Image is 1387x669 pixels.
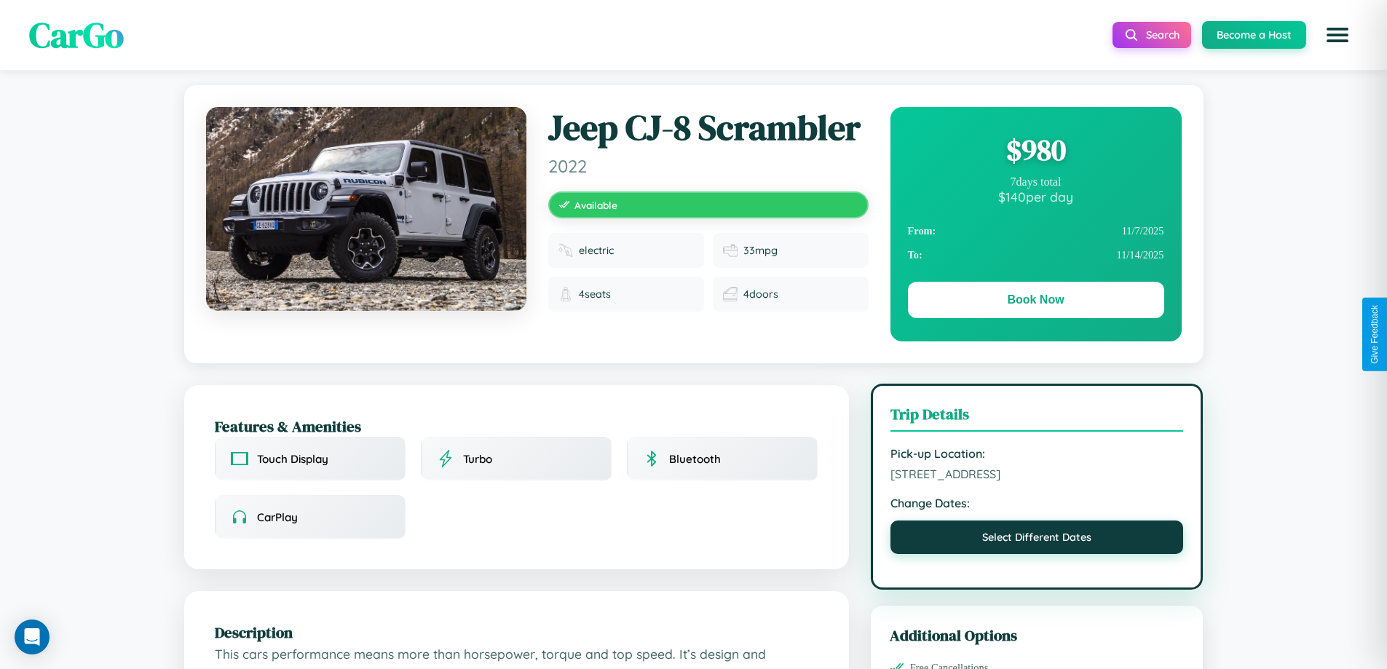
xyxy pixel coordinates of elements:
div: Give Feedback [1370,305,1380,364]
span: Available [574,199,617,211]
strong: From: [908,225,936,237]
h2: Description [215,622,818,643]
img: Fuel type [558,243,573,258]
strong: Change Dates: [890,496,1184,510]
h1: Jeep CJ-8 Scrambler [548,107,869,149]
button: Select Different Dates [890,520,1184,554]
button: Search [1113,22,1191,48]
img: Seats [558,287,573,301]
span: 2022 [548,155,869,177]
span: Bluetooth [669,452,721,466]
span: CarGo [29,11,124,59]
span: Touch Display [257,452,328,466]
span: Turbo [463,452,492,466]
span: 33 mpg [743,244,778,257]
span: CarPlay [257,510,298,524]
h3: Additional Options [890,625,1185,646]
div: $ 140 per day [908,189,1164,205]
div: 11 / 14 / 2025 [908,243,1164,267]
img: Fuel efficiency [723,243,738,258]
h3: Trip Details [890,403,1184,432]
div: 7 days total [908,175,1164,189]
span: 4 doors [743,288,778,301]
strong: Pick-up Location: [890,446,1184,461]
span: 4 seats [579,288,611,301]
span: Search [1146,28,1179,41]
button: Open menu [1317,15,1358,55]
span: [STREET_ADDRESS] [890,467,1184,481]
span: electric [579,244,614,257]
button: Book Now [908,282,1164,318]
img: Jeep CJ-8 Scrambler 2022 [206,107,526,311]
div: Open Intercom Messenger [15,619,50,654]
div: 11 / 7 / 2025 [908,219,1164,243]
div: $ 980 [908,130,1164,170]
h2: Features & Amenities [215,416,818,437]
strong: To: [908,249,922,261]
img: Doors [723,287,738,301]
button: Become a Host [1202,21,1306,49]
